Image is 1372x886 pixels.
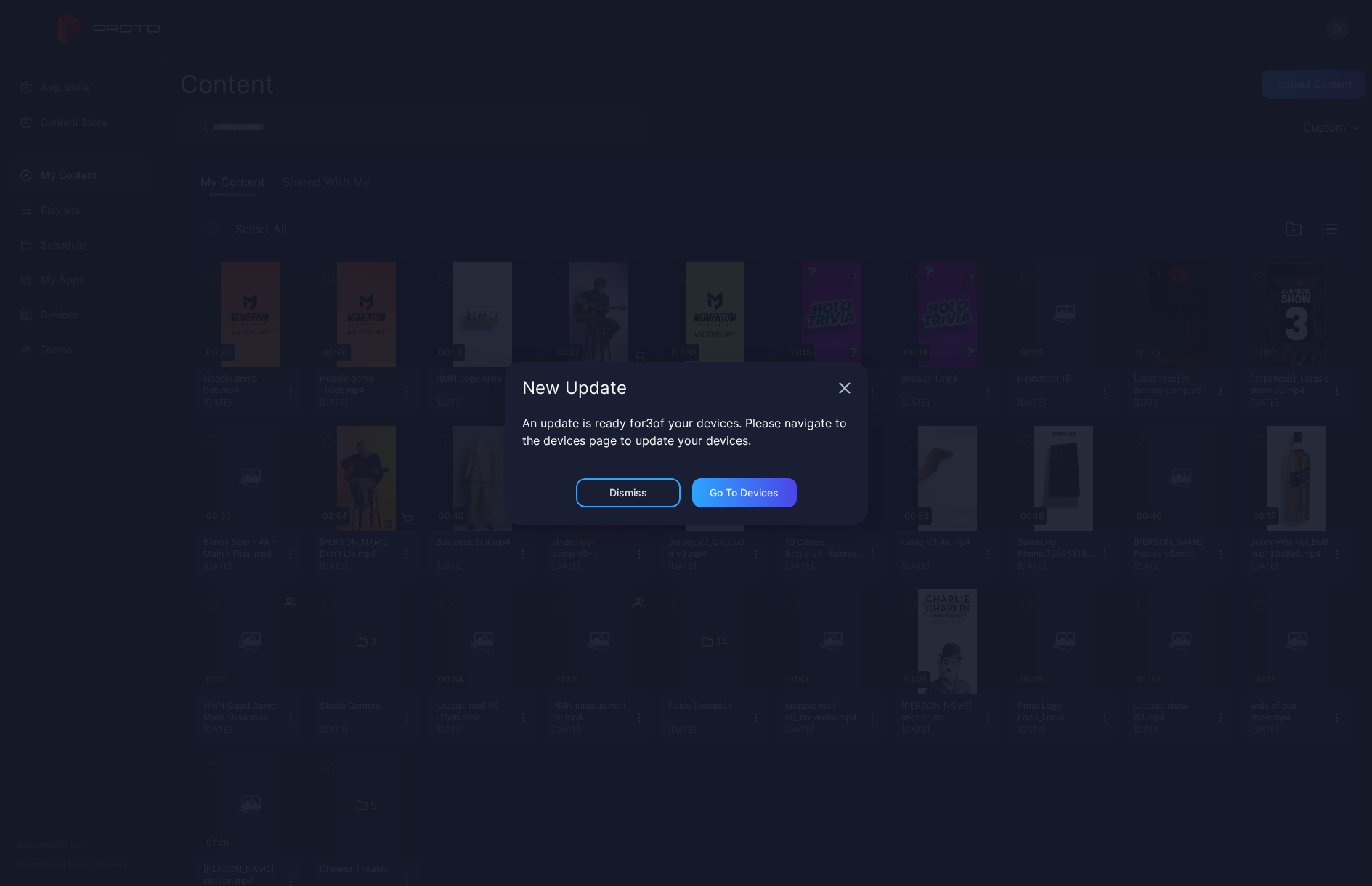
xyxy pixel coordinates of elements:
div: New Update [522,379,833,397]
p: An update is ready for 3 of your devices. Please navigate to the devices page to update your devi... [522,414,851,449]
button: Dismiss [576,478,681,507]
div: Dismiss [609,487,647,499]
button: Go to devices [692,478,797,507]
div: Go to devices [710,487,779,499]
